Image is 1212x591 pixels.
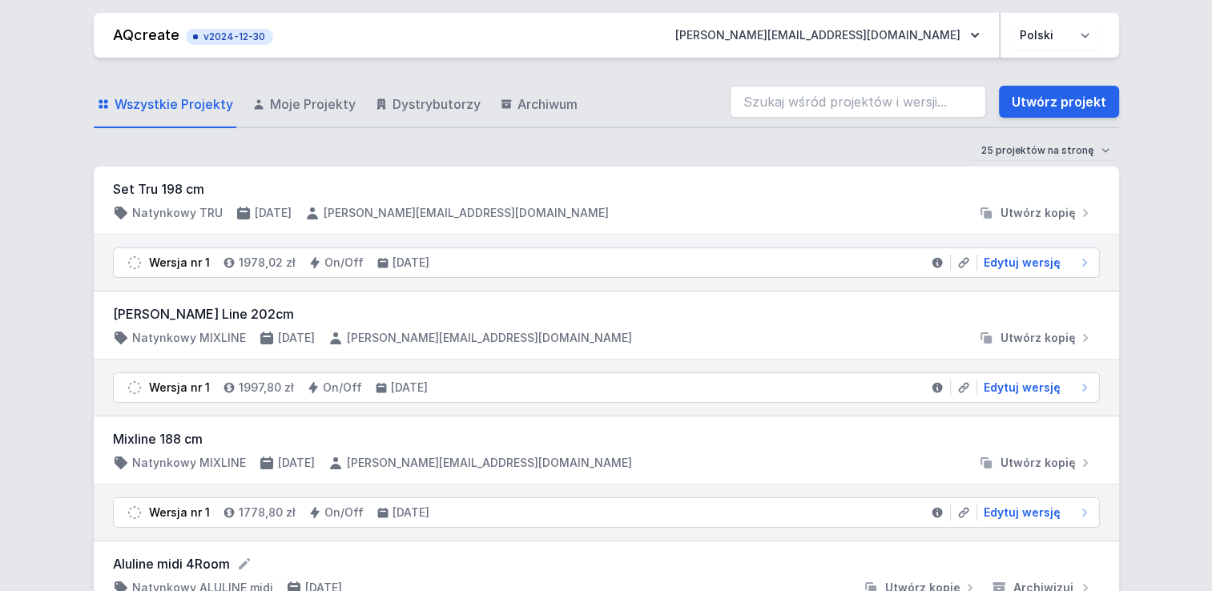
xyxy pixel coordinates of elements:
div: Wersja nr 1 [149,255,210,271]
span: Wszystkie Projekty [115,94,233,114]
span: Moje Projekty [270,94,356,114]
span: Utwórz kopię [1001,205,1076,221]
form: Aluline midi 4Room [113,554,1100,573]
a: Edytuj wersję [977,380,1093,396]
h4: Natynkowy TRU [132,205,223,221]
button: [PERSON_NAME][EMAIL_ADDRESS][DOMAIN_NAME] [662,21,993,50]
span: Utwórz kopię [1001,455,1076,471]
span: Utwórz kopię [1001,330,1076,346]
span: v2024-12-30 [194,30,265,43]
h4: [PERSON_NAME][EMAIL_ADDRESS][DOMAIN_NAME] [347,330,632,346]
h4: Natynkowy MIXLINE [132,455,246,471]
a: Edytuj wersję [977,505,1093,521]
select: Wybierz język [1010,21,1100,50]
button: Utwórz kopię [972,330,1100,346]
button: Utwórz kopię [972,205,1100,221]
h4: 1997,80 zł [239,380,294,396]
h4: [DATE] [393,255,429,271]
h3: Mixline 188 cm [113,429,1100,448]
a: Edytuj wersję [977,255,1093,271]
h4: 1778,80 zł [239,505,296,521]
span: Edytuj wersję [984,505,1061,521]
h3: [PERSON_NAME] Line 202cm [113,304,1100,324]
h4: On/Off [324,255,364,271]
span: Archiwum [517,94,578,114]
a: Moje Projekty [249,82,359,128]
h4: [DATE] [391,380,428,396]
h4: [PERSON_NAME][EMAIL_ADDRESS][DOMAIN_NAME] [347,455,632,471]
a: Wszystkie Projekty [94,82,236,128]
button: Utwórz kopię [972,455,1100,471]
h4: On/Off [324,505,364,521]
h4: [DATE] [255,205,292,221]
div: Wersja nr 1 [149,505,210,521]
h4: 1978,02 zł [239,255,296,271]
a: Utwórz projekt [999,86,1119,118]
img: draft.svg [127,255,143,271]
h4: [DATE] [278,455,315,471]
div: Wersja nr 1 [149,380,210,396]
span: Edytuj wersję [984,255,1061,271]
a: AQcreate [113,26,179,43]
h4: On/Off [323,380,362,396]
h4: [DATE] [278,330,315,346]
input: Szukaj wśród projektów i wersji... [730,86,986,118]
h4: [DATE] [393,505,429,521]
img: draft.svg [127,380,143,396]
button: v2024-12-30 [186,26,273,45]
h4: Natynkowy MIXLINE [132,330,246,346]
img: draft.svg [127,505,143,521]
span: Dystrybutorzy [393,94,481,114]
span: Edytuj wersję [984,380,1061,396]
h3: Set Tru 198 cm [113,179,1100,199]
button: Edytuj nazwę projektu [236,556,252,572]
h4: [PERSON_NAME][EMAIL_ADDRESS][DOMAIN_NAME] [324,205,609,221]
a: Dystrybutorzy [372,82,484,128]
a: Archiwum [497,82,581,128]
